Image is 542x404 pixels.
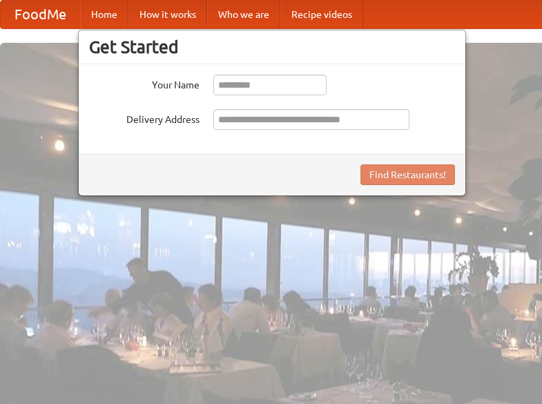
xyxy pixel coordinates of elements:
[80,1,128,28] a: Home
[89,75,200,92] label: Your Name
[280,1,363,28] a: Recipe videos
[360,164,455,185] button: Find Restaurants!
[1,1,80,28] a: FoodMe
[89,109,200,126] label: Delivery Address
[89,37,455,57] h3: Get Started
[128,1,207,28] a: How it works
[207,1,280,28] a: Who we are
